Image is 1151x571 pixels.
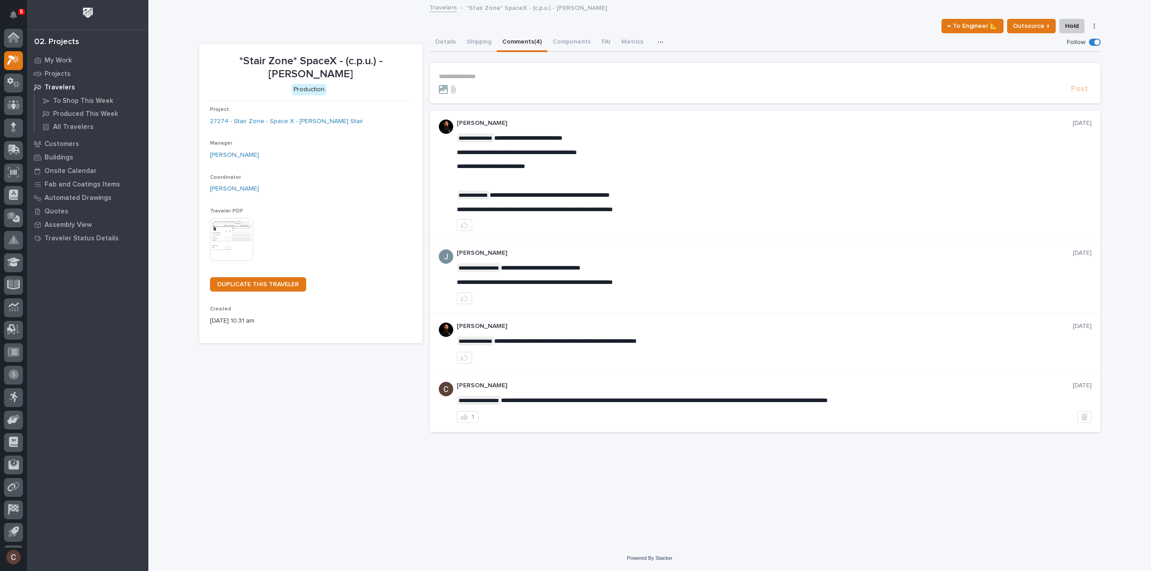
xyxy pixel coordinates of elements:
[1071,84,1088,94] span: Post
[11,11,23,25] div: Notifications5
[210,150,259,160] a: [PERSON_NAME]
[45,194,112,202] p: Automated Drawings
[45,208,68,216] p: Quotes
[35,120,148,133] a: All Travelers
[210,208,243,214] span: Traveler PDF
[210,175,241,180] span: Coordinator
[45,140,79,148] p: Customers
[27,53,148,67] a: My Work
[45,221,92,229] p: Assembly View
[457,382,1073,390] p: [PERSON_NAME]
[210,316,412,326] p: [DATE] 10:31 am
[947,21,998,31] span: ← To Engineer 📐
[53,110,118,118] p: Produced This Week
[27,218,148,231] a: Assembly View
[430,33,461,52] button: Details
[1007,19,1056,33] button: Outsource ↑
[45,84,75,92] p: Travelers
[1073,382,1092,390] p: [DATE]
[4,548,23,567] button: users-avatar
[439,323,453,337] img: zmKUmRVDQjmBLfnAs97p
[27,231,148,245] a: Traveler Status Details
[45,57,72,65] p: My Work
[457,249,1073,257] p: [PERSON_NAME]
[1067,39,1085,46] p: Follow
[457,120,1073,127] p: [PERSON_NAME]
[210,55,412,81] p: *Stair Zone* SpaceX - (c.p.u.) - [PERSON_NAME]
[1065,21,1079,31] span: Hold
[1059,19,1084,33] button: Hold
[80,4,96,21] img: Workspace Logo
[497,33,547,52] button: Comments (4)
[429,2,457,12] a: Travelers
[27,137,148,150] a: Customers
[210,107,229,112] span: Project
[1013,21,1050,31] span: Outsource ↑
[45,181,120,189] p: Fab and Coatings Items
[1067,84,1092,94] button: Post
[53,97,113,105] p: To Shop This Week
[461,33,497,52] button: Shipping
[439,382,453,396] img: AGNmyxaji213nCK4JzPdPN3H3CMBhXDSA2tJ_sy3UIa5=s96-c
[35,94,148,107] a: To Shop This Week
[210,141,232,146] span: Manager
[34,37,79,47] div: 02. Projects
[1077,411,1092,423] button: Delete post
[457,292,472,304] button: like this post
[439,120,453,134] img: zmKUmRVDQjmBLfnAs97p
[210,277,306,292] a: DUPLICATE THIS TRAVELER
[27,191,148,204] a: Automated Drawings
[210,306,231,312] span: Created
[210,184,259,194] a: [PERSON_NAME]
[53,123,94,131] p: All Travelers
[27,177,148,191] a: Fab and Coatings Items
[292,84,326,95] div: Production
[45,154,73,162] p: Buildings
[439,249,453,264] img: ACg8ocIJHU6JEmo4GV-3KL6HuSvSpWhSGqG5DdxF6tKpN6m2=s96-c
[217,281,299,288] span: DUPLICATE THIS TRAVELER
[27,150,148,164] a: Buildings
[941,19,1004,33] button: ← To Engineer 📐
[27,164,148,177] a: Onsite Calendar
[27,67,148,80] a: Projects
[457,219,472,231] button: like this post
[457,323,1073,330] p: [PERSON_NAME]
[1073,120,1092,127] p: [DATE]
[4,5,23,24] button: Notifications
[210,117,363,126] a: 27274 - Stair Zone - Space X - [PERSON_NAME] Stair
[27,80,148,94] a: Travelers
[472,414,474,420] div: 1
[45,167,97,175] p: Onsite Calendar
[45,235,119,243] p: Traveler Status Details
[457,352,472,363] button: like this post
[20,9,23,15] p: 5
[27,204,148,218] a: Quotes
[616,33,649,52] button: Metrics
[596,33,616,52] button: FAI
[1073,249,1092,257] p: [DATE]
[45,70,71,78] p: Projects
[457,411,478,423] button: 1
[627,555,672,561] a: Powered By Stacker
[467,2,607,12] p: *Stair Zone* SpaceX - (c.p.u.) - [PERSON_NAME]
[35,107,148,120] a: Produced This Week
[547,33,596,52] button: Components
[1073,323,1092,330] p: [DATE]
